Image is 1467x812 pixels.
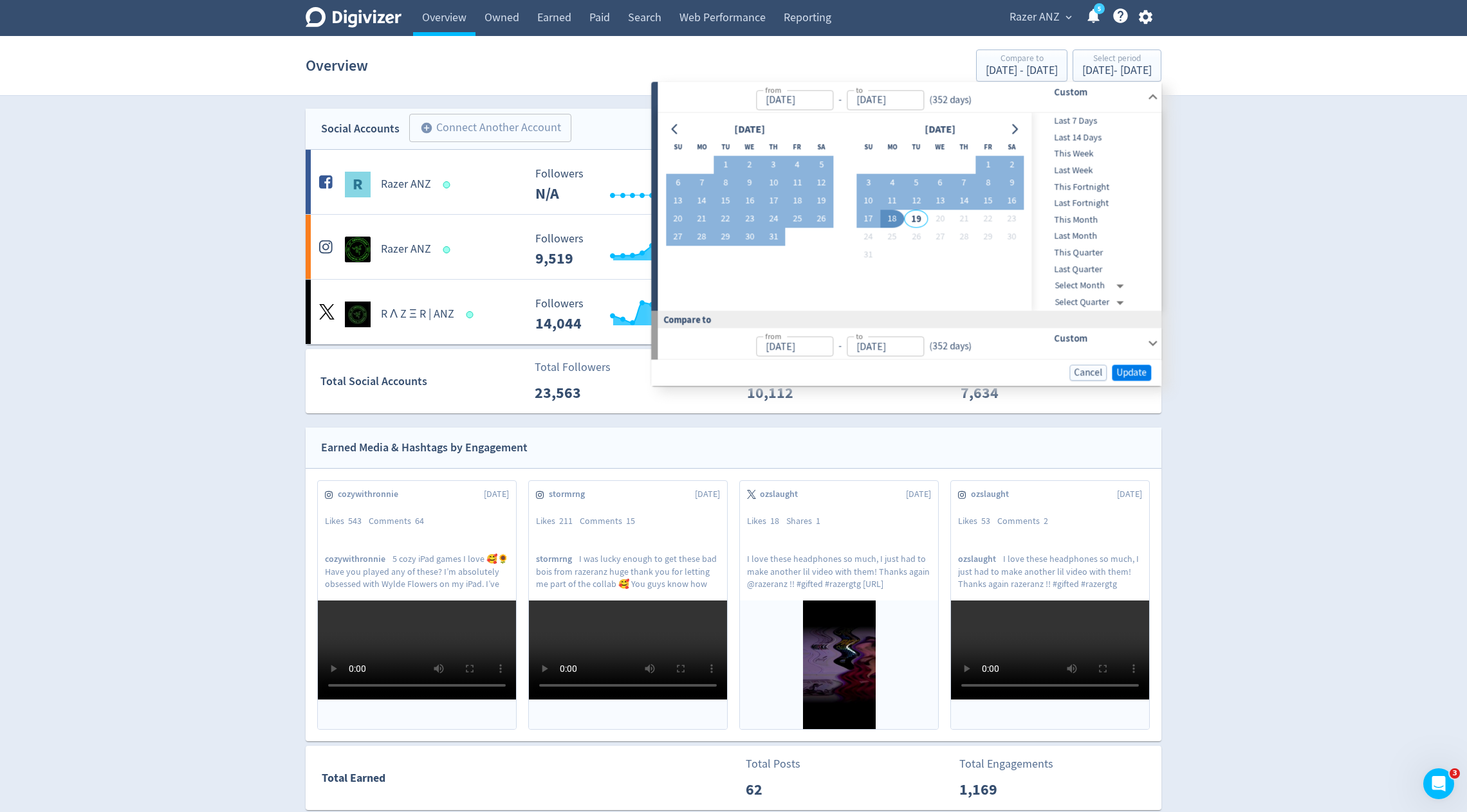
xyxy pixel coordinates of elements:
button: 2 [1000,156,1024,174]
button: 26 [809,210,833,228]
p: I was lucky enough to get these bad bois from razeranz huge thank you for letting me part of the ... [536,553,720,589]
button: 20 [928,210,952,228]
div: Last Quarter [1032,261,1159,278]
button: 31 [762,228,786,246]
p: Total Followers [535,359,611,376]
img: Razer ANZ undefined [345,237,371,262]
nav: presets [1032,113,1159,311]
button: Update [1112,365,1151,381]
svg: Followers --- [529,233,722,267]
button: 3 [856,174,880,192]
button: 8 [976,174,1000,192]
span: expand_more [1063,12,1075,23]
div: Select period [1082,54,1152,65]
div: [DATE] - [DATE] [986,65,1058,77]
button: 25 [786,210,809,228]
span: 64 [415,515,424,527]
div: Total Social Accounts [320,372,526,391]
button: 8 [714,174,737,192]
div: Social Accounts [321,120,400,138]
div: from-to(352 days)Custom [658,113,1161,311]
button: 19 [904,210,928,228]
th: Friday [976,138,1000,156]
span: ozslaught [958,553,1003,565]
div: Total Earned [306,769,733,788]
a: Razer ANZ undefinedRazer ANZ Followers --- Followers 9,519 2% Engagements 9,932 Engagements 9,932... [306,215,1161,279]
button: 15 [714,192,737,210]
span: 15 [626,515,635,527]
th: Thursday [762,138,786,156]
span: 18 [770,515,779,527]
a: stormrng[DATE]Likes211Comments15stormrngI was lucky enough to get these bad bois from razeranz hu... [529,481,727,729]
div: Likes [958,515,997,528]
label: from [765,84,781,95]
span: Last Quarter [1032,262,1159,276]
button: 21 [690,210,714,228]
th: Monday [690,138,714,156]
p: I love these headphones so much, I just had to make another lil video with them! Thanks again @ra... [747,553,931,589]
th: Wednesday [737,138,761,156]
button: 22 [976,210,1000,228]
div: Compare to [651,311,1161,328]
button: 16 [1000,192,1024,210]
div: Shares [786,515,827,528]
a: ozslaught[DATE]Likes18Shares1I love these headphones so much, I just had to make another lil vide... [740,481,938,729]
div: Last Fortnight [1032,195,1159,212]
span: Last Month [1032,230,1159,244]
span: Data last synced: 19 Aug 2025, 4:02pm (AEST) [466,311,477,318]
button: 10 [856,192,880,210]
button: 9 [1000,174,1024,192]
span: 53 [981,515,990,527]
button: 27 [666,228,690,246]
div: This Quarter [1032,244,1159,261]
button: 7 [690,174,714,192]
div: Comments [997,515,1055,528]
button: 25 [880,228,904,246]
img: Razer ANZ undefined [345,172,371,197]
button: 29 [976,228,1000,246]
span: [DATE] [906,488,931,501]
th: Friday [786,138,809,156]
button: 29 [714,228,737,246]
button: 17 [856,210,880,228]
button: 26 [904,228,928,246]
button: 2 [737,156,761,174]
button: 12 [904,192,928,210]
span: This Fortnight [1032,180,1159,194]
div: Select Quarter [1055,294,1129,311]
button: 23 [737,210,761,228]
button: 5 [904,174,928,192]
span: ozslaught [760,488,805,501]
button: 23 [1000,210,1024,228]
button: Compare to[DATE] - [DATE] [976,50,1067,82]
div: Select Month [1055,278,1129,294]
span: Last Fortnight [1032,197,1159,211]
p: Total Posts [746,755,820,773]
button: Razer ANZ [1005,7,1075,28]
div: Comments [580,515,642,528]
button: Cancel [1069,365,1107,381]
th: Saturday [1000,138,1024,156]
span: stormrng [536,553,579,565]
span: [DATE] [695,488,720,501]
th: Saturday [809,138,833,156]
button: 11 [880,192,904,210]
th: Monday [880,138,904,156]
button: 18 [880,210,904,228]
span: Last 14 Days [1032,131,1159,145]
button: Go to previous month [666,120,685,138]
th: Wednesday [928,138,952,156]
span: Last Week [1032,163,1159,177]
p: 23,563 [535,381,609,404]
button: 17 [762,192,786,210]
button: 3 [762,156,786,174]
svg: Followers --- [529,168,722,202]
button: 9 [737,174,761,192]
button: 4 [786,156,809,174]
div: This Month [1032,212,1159,228]
h5: R Λ Z Ξ R | ANZ [381,307,454,322]
button: 14 [690,192,714,210]
button: 13 [928,192,952,210]
button: 31 [856,246,880,264]
button: 14 [952,192,976,210]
